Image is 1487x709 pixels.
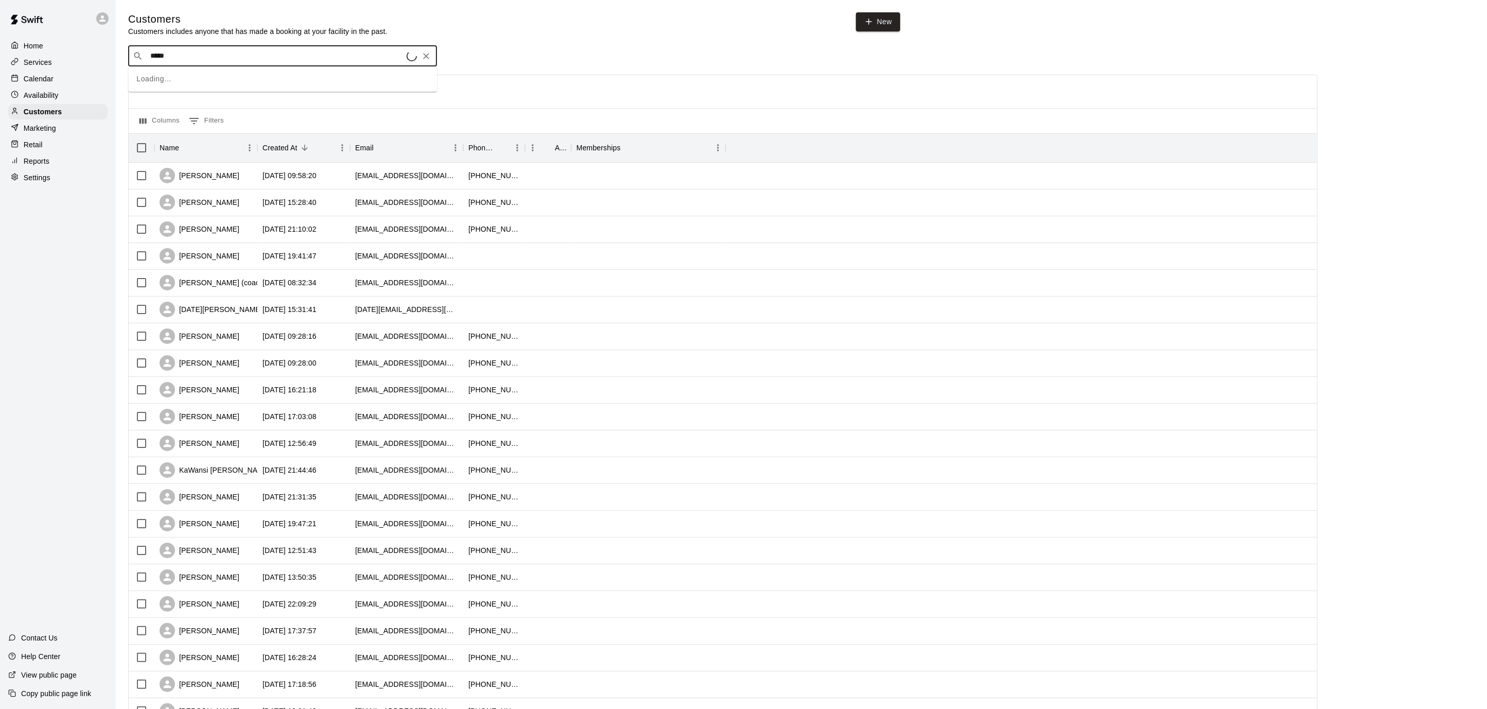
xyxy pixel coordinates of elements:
div: jpmiller520@gmail.com [355,197,458,207]
p: Customers [24,107,62,117]
div: +14843544863 [468,358,520,368]
div: 2025-08-18 19:41:47 [263,251,317,261]
div: 2025-08-10 19:47:21 [263,518,317,529]
div: [PERSON_NAME] [160,543,239,558]
div: gijones21@gmail.com [355,679,458,689]
div: +16107428014 [468,626,520,636]
button: Sort [298,141,312,155]
div: meganpellak@gmail.com [355,545,458,556]
div: 2025-08-16 15:31:41 [263,304,317,315]
button: Menu [525,140,540,155]
p: Help Center [21,651,60,662]
div: +14846781402 [468,652,520,663]
div: [PERSON_NAME] (coach) [160,275,266,290]
div: +16107627911 [468,197,520,207]
div: [PERSON_NAME] [160,221,239,237]
div: +14848854429 [468,224,520,234]
p: Customers includes anyone that has made a booking at your facility in the past. [128,26,388,37]
a: Reports [8,153,108,169]
div: jpetkevis1@gmail.com [355,599,458,609]
button: Sort [374,141,388,155]
p: View public page [21,670,77,680]
p: Reports [24,156,49,166]
p: Services [24,57,52,67]
div: Loading… [128,66,437,92]
div: +16108126966 [468,545,520,556]
div: +13029832297 [468,465,520,475]
button: Select columns [137,113,182,129]
div: aprice133@gmail.com [355,358,458,368]
div: noel.berger17@gmail.com [355,304,458,315]
p: Copy public page link [21,688,91,699]
div: [PERSON_NAME] [160,168,239,183]
button: Clear [419,49,433,63]
div: Memberships [571,133,726,162]
div: +17178918497 [468,170,520,181]
p: Home [24,41,43,51]
div: jmgallagher10@gmail.com [355,385,458,395]
button: Sort [179,141,194,155]
a: New [856,12,900,31]
div: Memberships [576,133,621,162]
a: Settings [8,170,108,185]
div: KaWansi [PERSON_NAME] [160,462,271,478]
a: Services [8,55,108,70]
div: [PERSON_NAME] [160,409,239,424]
div: +13024388944 [468,411,520,422]
button: Sort [495,141,510,155]
div: [PERSON_NAME] [160,623,239,638]
div: slivinskiamy@gmail.com [355,518,458,529]
div: Name [160,133,179,162]
a: Marketing [8,120,108,136]
div: knewton2879@gmail.com [355,465,458,475]
button: Sort [621,141,635,155]
div: mcdjim22@yahoo.com [355,572,458,582]
div: 2025-08-07 17:37:57 [263,626,317,636]
div: Search customers by name or email [128,46,437,66]
div: rispear2524@yahoo.com [355,492,458,502]
button: Menu [510,140,525,155]
div: +12678977521 [468,492,520,502]
div: 2025-08-20 09:58:20 [263,170,317,181]
p: Settings [24,172,50,183]
h5: Customers [128,12,388,26]
div: [PERSON_NAME] [160,596,239,612]
div: [PERSON_NAME] [160,248,239,264]
a: Calendar [8,71,108,87]
div: danimarie3087@yahoo.com [355,224,458,234]
a: Retail [8,137,108,152]
div: +14843197414 [468,599,520,609]
div: Customers [8,104,108,119]
p: Availability [24,90,59,100]
div: [PERSON_NAME] [160,436,239,451]
div: +14844673731 [468,331,520,341]
div: Availability [8,88,108,103]
div: +14845579249 [468,385,520,395]
div: +16106790452 [468,438,520,448]
p: Marketing [24,123,56,133]
div: courtneyrsterry@gmail.com [355,652,458,663]
div: 2025-08-13 16:21:18 [263,385,317,395]
div: [PERSON_NAME] [160,650,239,665]
div: [PERSON_NAME] [160,677,239,692]
div: 2025-08-10 21:44:46 [263,465,317,475]
div: Email [350,133,463,162]
button: Menu [335,140,350,155]
div: m.sweet01@gamil.com [355,278,458,288]
div: Created At [257,133,350,162]
div: [PERSON_NAME] [160,355,239,371]
div: [PERSON_NAME] [160,328,239,344]
div: [PERSON_NAME] [160,382,239,397]
div: 2025-08-12 17:03:08 [263,411,317,422]
div: easabol22@gmail.com [355,170,458,181]
a: Home [8,38,108,54]
button: Show filters [186,113,226,129]
p: Retail [24,140,43,150]
div: 2025-08-06 17:18:56 [263,679,317,689]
